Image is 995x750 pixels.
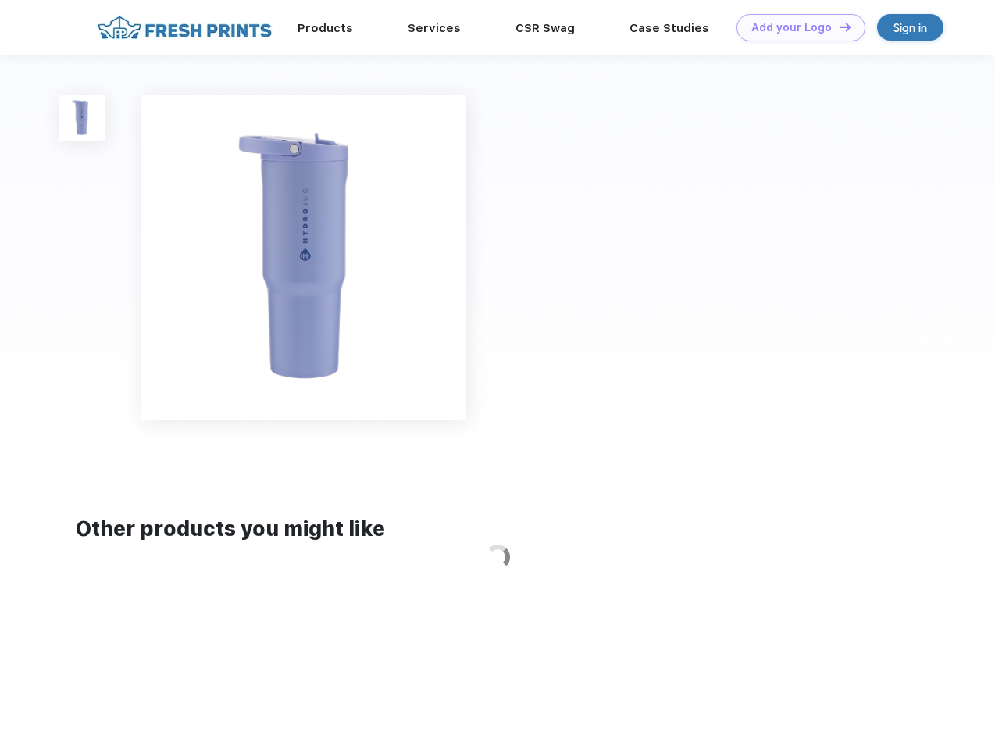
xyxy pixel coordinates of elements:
[59,95,105,141] img: func=resize&h=100
[751,21,832,34] div: Add your Logo
[893,19,927,37] div: Sign in
[298,21,353,35] a: Products
[76,514,918,545] div: Other products you might like
[141,95,466,420] img: func=resize&h=640
[840,23,851,31] img: DT
[877,14,943,41] a: Sign in
[93,14,276,41] img: fo%20logo%202.webp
